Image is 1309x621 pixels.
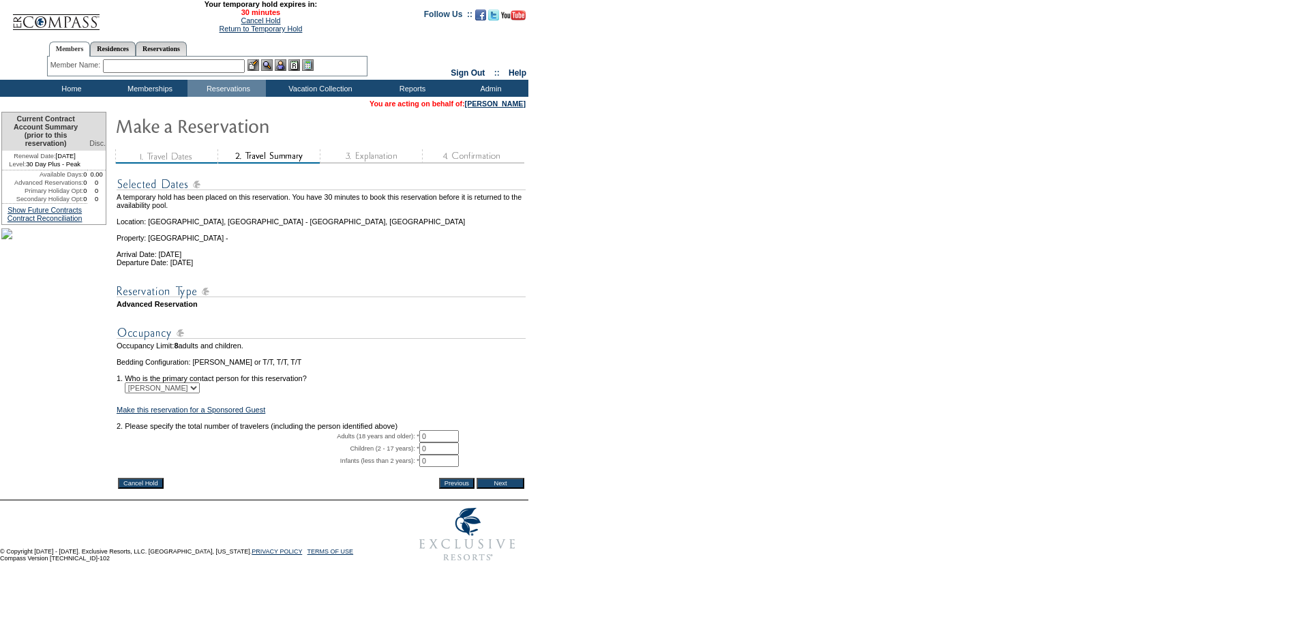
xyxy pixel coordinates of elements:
img: subTtlSelectedDates.gif [117,176,526,193]
td: Secondary Holiday Opt: [2,195,83,203]
td: Memberships [109,80,187,97]
td: Advanced Reservation [117,300,526,308]
img: Become our fan on Facebook [475,10,486,20]
img: subTtlOccupancy.gif [117,324,526,342]
td: Arrival Date: [DATE] [117,242,526,258]
span: Level: [9,160,26,168]
td: Infants (less than 2 years): * [117,455,419,467]
td: Location: [GEOGRAPHIC_DATA], [GEOGRAPHIC_DATA] - [GEOGRAPHIC_DATA], [GEOGRAPHIC_DATA] [117,209,526,226]
td: [DATE] [2,151,87,160]
td: 0.00 [87,170,106,179]
img: step2_state2.gif [217,149,320,164]
td: 0 [87,195,106,203]
a: Follow us on Twitter [488,14,499,22]
td: Follow Us :: [424,8,472,25]
span: 8 [174,342,178,350]
img: Make Reservation [115,112,388,139]
img: step1_state3.gif [115,149,217,164]
a: PRIVACY POLICY [252,548,302,555]
a: Residences [90,42,136,56]
span: Renewal Date: [14,152,55,160]
a: Return to Temporary Hold [220,25,303,33]
a: Become our fan on Facebook [475,14,486,22]
td: Departure Date: [DATE] [117,258,526,267]
td: Adults (18 years and older): * [117,430,419,442]
input: Cancel Hold [118,478,164,489]
td: 2. Please specify the total number of travelers (including the person identified above) [117,422,526,430]
td: 0 [83,170,87,179]
td: Home [31,80,109,97]
span: 30 minutes [107,8,414,16]
img: sb9.jpg [1,228,12,239]
img: Reservations [288,59,300,71]
td: 0 [83,187,87,195]
td: Children (2 - 17 years): * [117,442,419,455]
img: Subscribe to our YouTube Channel [501,10,526,20]
img: Compass Home [12,3,100,31]
span: :: [494,68,500,78]
td: A temporary hold has been placed on this reservation. You have 30 minutes to book this reservatio... [117,193,526,209]
a: Make this reservation for a Sponsored Guest [117,406,265,414]
td: Vacation Collection [266,80,372,97]
input: Next [477,478,524,489]
input: Previous [439,478,475,489]
td: Admin [450,80,528,97]
a: Sign Out [451,68,485,78]
img: Impersonate [275,59,286,71]
td: Reports [372,80,450,97]
td: Property: [GEOGRAPHIC_DATA] - [117,226,526,242]
a: Members [49,42,91,57]
img: Follow us on Twitter [488,10,499,20]
a: TERMS OF USE [307,548,354,555]
td: 0 [83,179,87,187]
td: Advanced Reservations: [2,179,83,187]
a: Subscribe to our YouTube Channel [501,14,526,22]
span: You are acting on behalf of: [370,100,526,108]
img: step3_state1.gif [320,149,422,164]
img: b_calculator.gif [302,59,314,71]
td: Available Days: [2,170,83,179]
div: Member Name: [50,59,103,71]
img: View [261,59,273,71]
a: Contract Reconciliation [7,214,82,222]
td: 30 Day Plus - Peak [2,160,87,170]
img: subTtlResType.gif [117,283,526,300]
a: Help [509,68,526,78]
td: 0 [87,179,106,187]
td: Reservations [187,80,266,97]
a: Cancel Hold [241,16,280,25]
td: Occupancy Limit: adults and children. [117,342,526,350]
a: Reservations [136,42,187,56]
td: Primary Holiday Opt: [2,187,83,195]
td: 0 [83,195,87,203]
span: Disc. [89,139,106,147]
a: [PERSON_NAME] [465,100,526,108]
img: b_edit.gif [247,59,259,71]
td: Bedding Configuration: [PERSON_NAME] or T/T, T/T, T/T [117,358,526,366]
td: 0 [87,187,106,195]
img: step4_state1.gif [422,149,524,164]
td: Current Contract Account Summary (prior to this reservation) [2,112,87,151]
td: 1. Who is the primary contact person for this reservation? [117,366,526,382]
a: Show Future Contracts [7,206,82,214]
img: Exclusive Resorts [406,500,528,569]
